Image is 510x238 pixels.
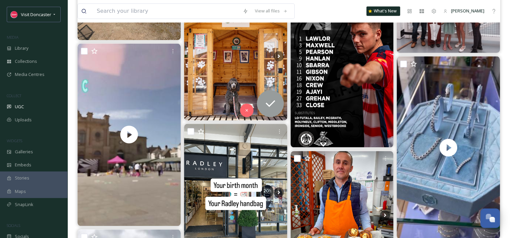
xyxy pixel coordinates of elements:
button: Open Chat [480,208,500,228]
span: Library [15,45,28,51]
span: Media Centres [15,71,44,78]
span: Uploads [15,117,32,123]
span: Maps [15,188,26,195]
span: SOCIALS [7,223,20,228]
span: SnapLink [15,201,33,208]
input: Search your library [93,4,239,18]
span: Visit Doncaster [21,11,51,17]
video: Get ready for a week of FREE family fun at Market Square! 🎉 Playful Anywhere is bringing creative... [78,43,181,226]
a: [PERSON_NAME] [440,4,488,17]
span: UGC [15,104,24,110]
a: What's New [366,6,400,16]
a: View all files [251,4,291,17]
img: Your Rovers team for this evening… 🔴 #DRFC ⚪️ [291,10,394,148]
img: thumbnail [78,43,181,226]
span: WIDGETS [7,138,22,143]
span: Embeds [15,162,31,168]
span: Stories [15,175,29,181]
img: visit%20logo%20fb.jpg [11,11,18,18]
span: MEDIA [7,35,19,40]
span: [PERSON_NAME] [451,8,484,14]
span: COLLECT [7,93,21,98]
span: Collections [15,58,37,65]
span: Galleries [15,149,33,155]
